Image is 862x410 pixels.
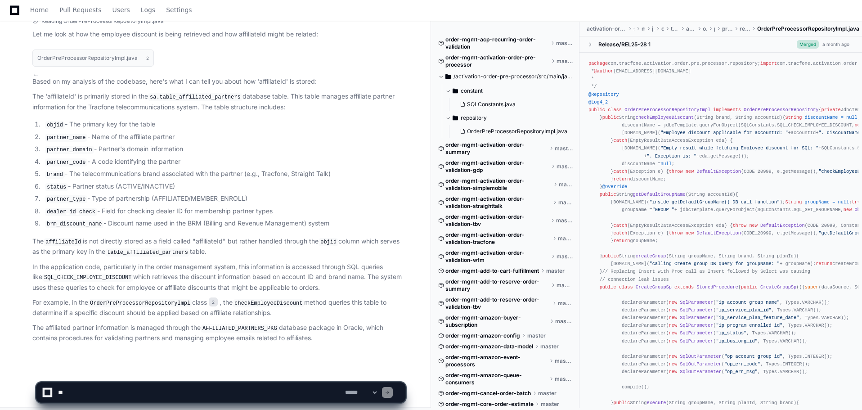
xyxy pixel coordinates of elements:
[42,169,405,180] li: - The telecommunications brand associated with the partner (e.g., Tracfone, Straight Talk)
[588,107,605,113] span: public
[146,54,149,62] span: 2
[540,343,559,350] span: master
[740,25,750,32] span: repository
[461,114,487,122] span: repository
[703,25,706,32] span: order
[660,130,788,135] span: "Employee discount applicable for accountId: "
[45,134,87,142] code: partner_name
[822,41,849,48] div: a month ago
[166,7,192,13] span: Settings
[680,361,721,367] span: SqlOutParameter
[45,220,103,228] code: brm_discount_name
[757,25,859,32] span: OrderPreProcessorRepositoryImpl.java
[588,99,608,105] span: @Log4j2
[694,115,782,120] span: (String brand, String accountId)
[724,361,760,367] span: "op_err_code"
[556,217,573,224] span: master
[760,61,777,66] span: import
[141,7,155,13] span: Logs
[805,284,819,290] span: super
[445,278,549,293] span: order-mgmt-add-to-reserve-order-summary
[32,323,405,343] p: The affiliated partner information is managed through the database package in Oracle, which conta...
[45,146,94,154] code: partner_domain
[32,262,405,293] p: In the application code, particularly in the order management system, this information is accesse...
[467,128,567,135] span: OrderPreProcessorRepositoryImpl.java
[680,330,713,336] span: SqlParameter
[613,138,627,143] span: catch
[445,213,549,228] span: order-mgmt-activation-order-validation-tbv
[716,300,780,305] span: "ip_account_group_name"
[600,192,616,197] span: public
[602,269,810,274] span: // Replacing Insert with Proc call as Insert followed by Select was causing
[42,132,405,143] li: - Name of the affiliate partner
[714,25,715,32] span: pre
[785,115,802,120] span: String
[453,113,458,123] svg: Directory
[633,25,634,32] span: src
[722,25,732,32] span: processor
[88,299,192,307] code: OrderPreProcessorRepositoryImpl
[45,183,68,191] code: status
[619,284,633,290] span: class
[42,194,405,204] li: - Type of partnership (AFFILIATED/MEMBER_ENROLL)
[686,25,696,32] span: activation
[608,107,622,113] span: class
[671,25,679,32] span: tracfone
[32,77,405,87] p: Based on my analysis of the codebase, here's what I can tell you about how 'affiliateId' is stored:
[45,195,87,203] code: partner_type
[716,323,782,328] span: "ip_program_enrolled_id"
[846,115,858,120] span: null
[838,199,849,205] span: null
[652,207,674,212] span: "GROUP "
[669,230,683,236] span: throw
[816,261,832,266] span: return
[42,157,405,167] li: - A code identifying the partner
[467,101,516,108] span: SQLConstants.java
[613,238,630,243] span: return
[602,253,619,259] span: public
[445,296,551,311] span: order-mgmt-add-to-reserve-order-validation-tbv
[716,315,799,320] span: "ip_service_plan_feature_date"
[852,199,860,205] span: try
[445,231,551,246] span: order-mgmt-activation-order-validation-tracfone
[613,223,627,228] span: catch
[587,25,626,32] span: activation-order-pre-processor
[558,199,573,206] span: master
[805,115,838,120] span: discountName
[445,54,549,68] span: order-mgmt-activation-order-pre-processor
[527,332,546,339] span: master
[42,181,405,192] li: - Partner status (ACTIVE/INACTIVE)
[445,36,549,50] span: order-mgmt-acp-recurring-order-validation
[557,282,573,289] span: master
[749,223,757,228] span: new
[201,324,279,333] code: AFFILIATED_PARTNERS_PKG
[588,92,619,97] span: @Repository
[613,169,627,174] span: catch
[760,284,796,290] span: CreateGroupSp
[669,300,677,305] span: new
[669,323,677,328] span: new
[674,284,694,290] span: extends
[669,315,677,320] span: new
[669,361,677,367] span: new
[42,119,405,130] li: - The primary key for the table
[148,93,242,101] code: sa.table_affiliated_partners
[30,7,49,13] span: Home
[461,87,483,95] span: constant
[680,354,721,359] span: SqlOutParameter
[445,343,533,350] span: order-mgmt-amazon-data-model
[613,176,630,182] span: return
[453,73,573,80] span: /activation-order-pre-processor/src/main/java/com/tracfone/activation/order/pre/processor
[686,192,736,197] span: (String accountId)
[760,223,805,228] span: DefaultException
[680,323,713,328] span: SqlParameter
[594,68,613,74] span: @author
[686,169,694,174] span: new
[45,171,65,179] code: brand
[41,18,164,25] span: Reading OrderPreProcessorRepositoryImpl.java
[841,115,844,120] span: =
[42,218,405,229] li: - Discount name used in the BRM (Billing and Revenue Management) system
[805,199,830,205] span: groupName
[557,163,573,170] span: master
[445,159,549,174] span: order-mgmt-activation-order-validation-gdp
